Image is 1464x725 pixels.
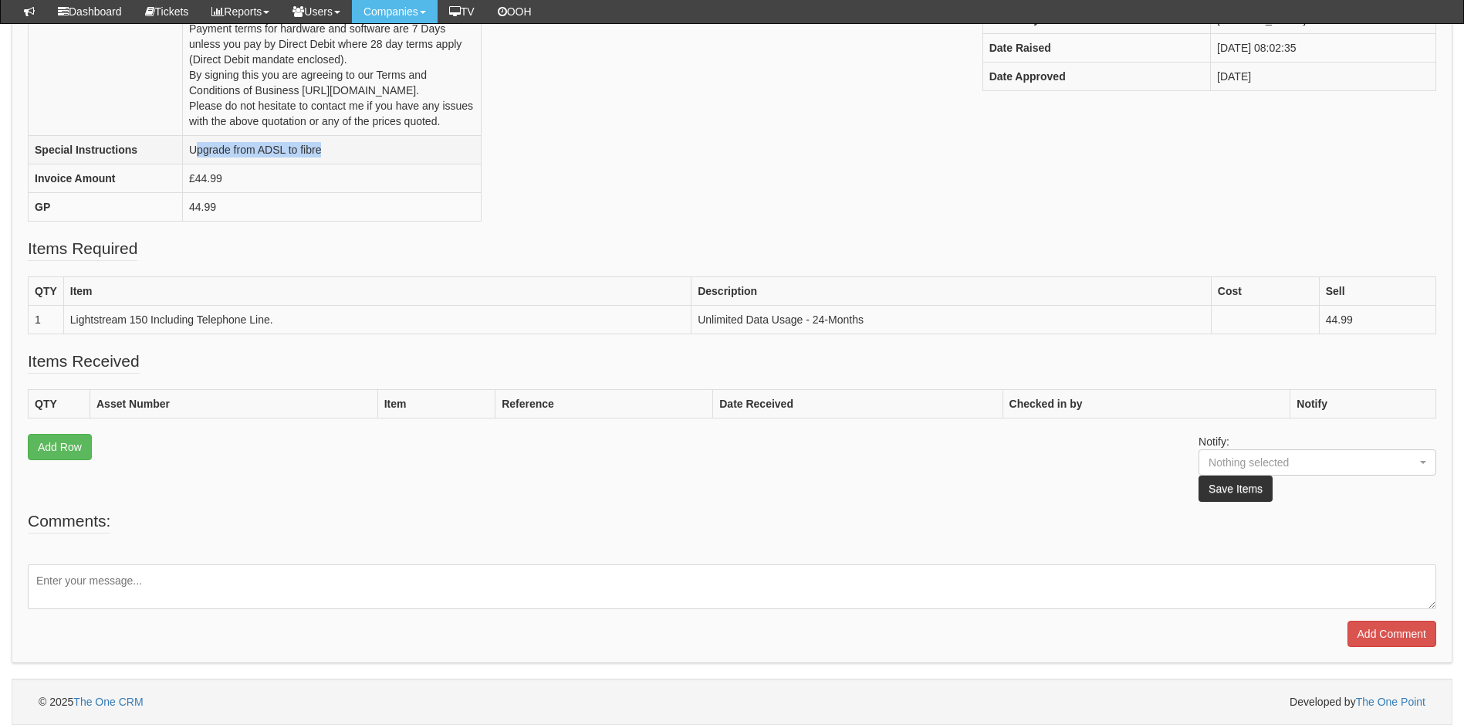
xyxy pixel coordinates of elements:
th: Cost [1211,277,1319,306]
th: Reference [495,390,713,418]
a: Add Row [28,434,92,460]
td: [DATE] [1211,63,1436,91]
th: QTY [29,390,90,418]
td: Upgrade from ADSL to fibre [183,136,482,164]
td: Unlimited Data Usage - 24-Months [691,306,1212,334]
th: QTY [29,277,64,306]
th: Item [63,277,691,306]
td: Lightstream 150 Including Telephone Line. [63,306,691,334]
span: © 2025 [39,696,144,708]
th: Asset Number [90,390,378,418]
td: 44.99 [1319,306,1435,334]
td: [DATE] 08:02:35 [1211,34,1436,63]
button: Save Items [1199,476,1273,502]
th: Checked in by [1002,390,1290,418]
th: Notify [1290,390,1436,418]
span: Developed by [1290,694,1425,710]
th: Item [377,390,495,418]
a: The One CRM [73,696,143,708]
legend: Items Required [28,237,137,261]
button: Nothing selected [1199,449,1436,476]
td: £44.99 [183,164,482,193]
th: Date Raised [982,34,1210,63]
th: Date Received [713,390,1002,418]
legend: Items Received [28,350,140,374]
th: Invoice Amount [29,164,183,193]
td: 44.99 [183,193,482,222]
th: Description [691,277,1212,306]
th: GP [29,193,183,222]
input: Add Comment [1347,621,1436,647]
div: Nothing selected [1209,455,1397,470]
th: Special Instructions [29,136,183,164]
th: Sell [1319,277,1435,306]
td: 1 [29,306,64,334]
legend: Comments: [28,510,110,534]
p: Notify: [1199,434,1436,502]
th: Date Approved [982,63,1210,91]
a: The One Point [1356,696,1425,708]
